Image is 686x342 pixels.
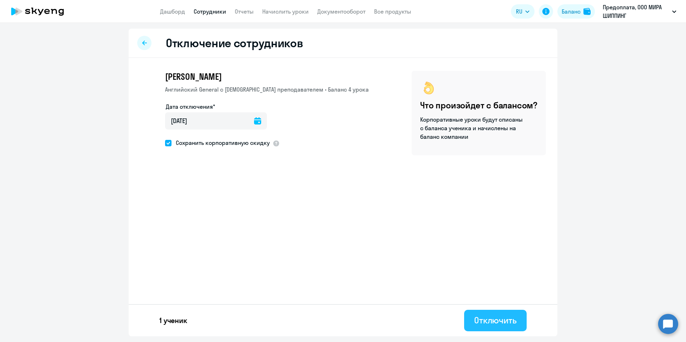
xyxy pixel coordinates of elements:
[516,7,522,16] span: RU
[474,314,517,326] div: Отключить
[159,316,187,326] p: 1 ученик
[420,79,437,97] img: ok
[160,8,185,15] a: Дашборд
[583,8,591,15] img: balance
[262,8,309,15] a: Начислить уроки
[557,4,595,19] button: Балансbalance
[194,8,226,15] a: Сотрудники
[235,8,254,15] a: Отчеты
[464,310,527,331] button: Отключить
[317,8,366,15] a: Документооборот
[166,36,303,50] h2: Отключение сотрудников
[165,71,222,82] span: [PERSON_NAME]
[165,112,267,130] input: дд.мм.гггг
[603,3,669,20] p: Предоплата, ООО МИРА ШИППИНГ
[562,7,581,16] div: Баланс
[374,8,411,15] a: Все продукты
[599,3,680,20] button: Предоплата, ООО МИРА ШИППИНГ
[165,85,369,94] p: Английский General с [DEMOGRAPHIC_DATA] преподавателем • Баланс 4 урока
[420,99,537,111] h4: Что произойдет с балансом?
[420,115,524,141] p: Корпоративные уроки будут списаны с баланса ученика и начислены на баланс компании
[511,4,535,19] button: RU
[171,138,270,147] span: Сохранить корпоративную скидку
[166,102,215,111] label: Дата отключения*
